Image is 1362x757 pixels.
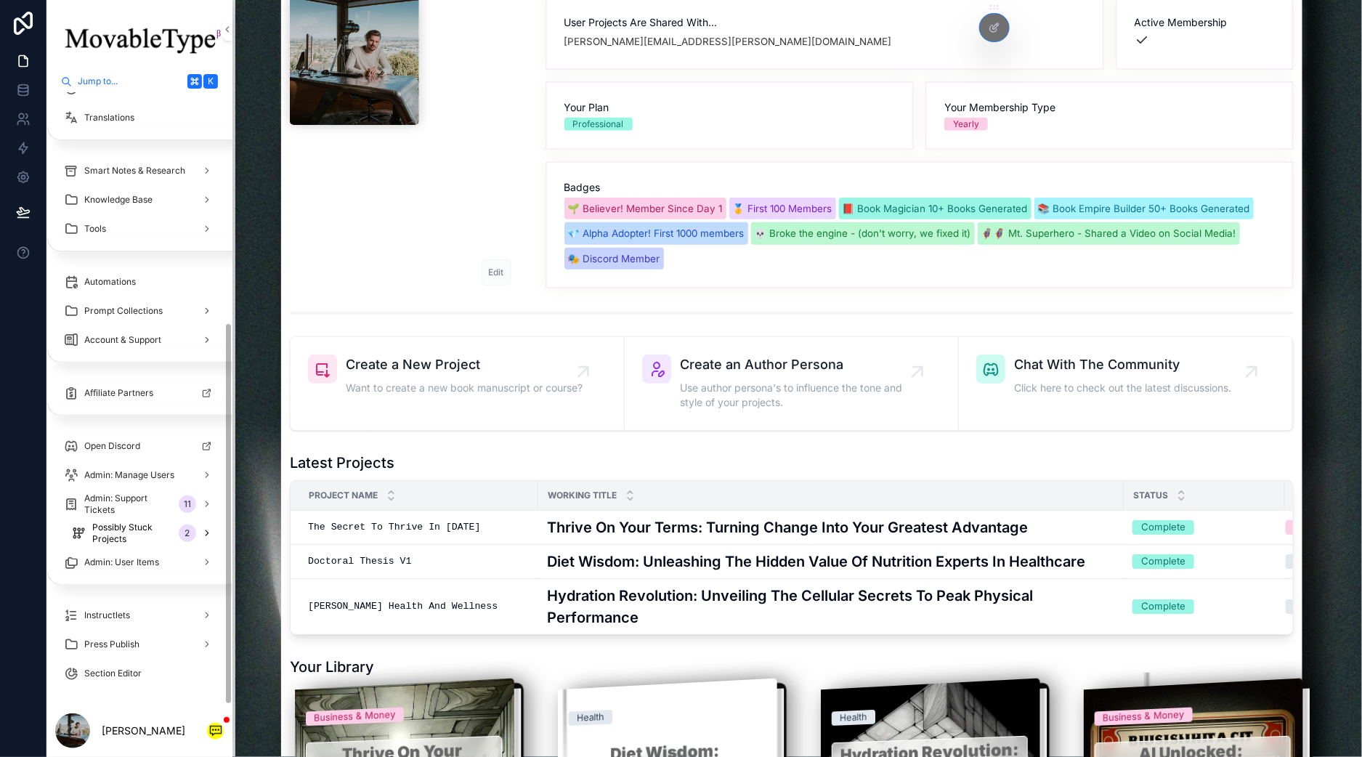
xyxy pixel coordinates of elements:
[548,490,617,501] span: Working Title
[1135,15,1276,30] span: Active Membership
[346,381,583,395] span: Want to create a new book manuscript or course?
[1132,554,1276,569] a: Complete
[92,522,173,545] span: Possibly Stuck Projects
[55,631,224,657] a: Press Publish
[84,639,139,650] span: Press Publish
[346,355,583,375] span: Create a New Project
[568,251,660,266] div: 🎭 Discord Member
[55,491,224,517] a: Admin: Support Tickets11
[564,33,1085,52] span: [PERSON_NAME][EMAIL_ADDRESS][PERSON_NAME][DOMAIN_NAME]
[547,517,1115,538] a: Thrive On Your Terms: Turning Change Into Your Greatest Advantage
[84,276,136,288] span: Automations
[843,201,1028,216] div: 📕 Book Magician 10+ Books Generated
[102,724,185,738] p: [PERSON_NAME]
[63,520,224,546] a: Possibly Stuck Projects2
[84,469,174,481] span: Admin: Manage Users
[482,259,511,286] button: Edit
[564,180,1276,195] span: Badges
[55,462,224,488] a: Admin: Manage Users
[573,118,624,131] div: Professional
[1038,201,1250,216] div: 📚 Book Empire Builder 50+ Books Generated
[179,495,196,513] div: 11
[547,585,1115,628] a: Hydration Revolution: Unveiling the Cellular Secrets to Peak Physical Performance
[84,387,153,399] span: Affiliate Partners
[1014,381,1231,395] span: Click here to check out the latest discussions.
[55,105,224,131] a: Translations
[1014,355,1231,375] span: Chat With The Community
[84,334,161,346] span: Account & Support
[547,551,1085,572] h3: Diet Wisdom: Unleashing the Hidden Value of Nutrition Experts in Healthcare
[55,298,224,324] a: Prompt Collections
[84,305,163,317] span: Prompt Collections
[84,223,106,235] span: Tools
[84,194,153,206] span: Knowledge Base
[205,76,216,87] span: K
[84,668,142,679] span: Section Editor
[291,337,625,430] a: Create a New ProjectWant to create a new book manuscript or course?
[308,601,530,612] a: [PERSON_NAME] Health and Wellness
[55,18,224,63] img: App logo
[489,265,504,280] span: Edit
[55,327,224,353] a: Account & Support
[55,433,224,459] a: Open Discord
[959,337,1293,430] a: Chat With The CommunityClick here to check out the latest discussions.
[84,493,173,516] span: Admin: Support Tickets
[755,226,971,240] div: 💀 Broke the engine - (don't worry, we fixed it)
[84,112,134,124] span: Translations
[84,440,140,452] span: Open Discord
[1141,520,1185,535] div: Complete
[944,100,1275,115] span: Your Membership Type
[547,551,1115,572] a: Diet Wisdom: Unleashing the Hidden Value of Nutrition Experts in Healthcare
[290,454,394,471] h1: Latest Projects
[290,658,374,676] h1: Your Library
[55,187,224,213] a: Knowledge Base
[1133,490,1168,501] span: Status
[680,381,917,410] span: Use author persona's to influence the tone and style of your projects.
[84,610,130,621] span: Instructlets
[308,522,530,533] a: The Secret To Thrive In [DATE]
[1132,599,1276,614] a: Complete
[46,93,232,705] div: scrollable content
[55,216,224,242] a: Tools
[308,556,530,567] a: Doctoral Thesis V1
[733,201,832,216] div: 🥇 First 100 Members
[564,15,1085,30] span: User Projects Are Shared With...
[547,517,1028,538] h3: Thrive On Your Terms: Turning Change Into Your Greatest Advantage
[981,226,1236,240] div: 🦸‍♂️🦸‍♀️ Mt. Superhero - Shared a Video on Social Media!
[179,525,196,542] div: 2
[564,100,895,115] span: Your Plan
[568,226,745,240] div: 💎 Alpha Adopter! First 1000 members
[55,70,224,93] button: Jump to...K
[55,158,224,184] a: Smart Notes & Research
[568,201,723,216] div: 🌱 Believer! Member Since Day 1
[78,76,182,87] span: Jump to...
[680,355,917,375] span: Create an Author Persona
[1132,520,1276,535] a: Complete
[55,549,224,575] a: Admin: User Items
[1141,599,1185,614] div: Complete
[625,337,959,430] a: Create an Author PersonaUse author persona's to influence the tone and style of your projects.
[953,118,979,131] div: Yearly
[55,269,224,295] a: Automations
[55,380,224,406] a: Affiliate Partners
[1141,554,1185,569] div: Complete
[55,602,224,628] a: Instructlets
[55,660,224,687] a: Section Editor
[840,710,867,725] div: Health
[84,165,185,177] span: Smart Notes & Research
[309,490,378,501] span: Project Name
[84,556,159,568] span: Admin: User Items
